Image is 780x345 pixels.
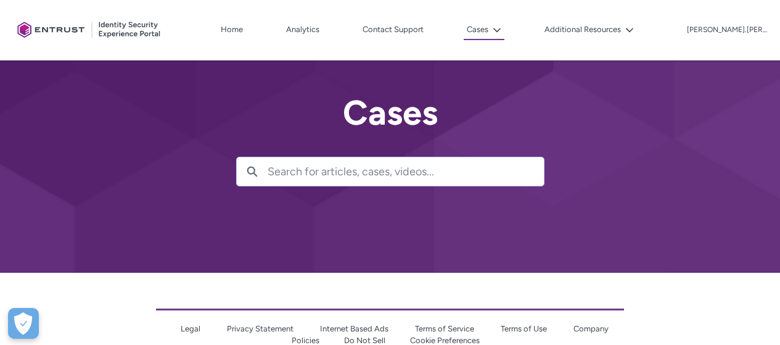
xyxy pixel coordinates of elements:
[268,157,544,186] input: Search for articles, cases, videos...
[541,20,637,39] button: Additional Resources
[8,308,39,339] div: Cookie Preferences
[687,26,767,35] p: [PERSON_NAME].[PERSON_NAME].ext
[283,20,322,39] a: Analytics, opens in new tab
[8,308,39,339] button: Open Preferences
[237,157,268,186] button: Search
[236,94,544,132] h2: Cases
[359,20,427,39] a: Contact Support
[686,23,768,35] button: User Profile rebecca.schwarz.ext
[218,20,246,39] a: Home
[464,20,504,40] button: Cases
